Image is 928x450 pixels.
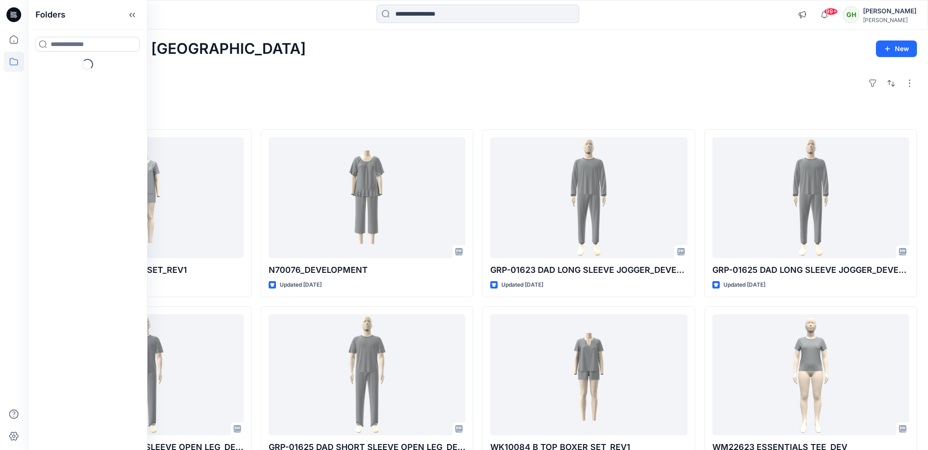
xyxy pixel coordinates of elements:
[269,137,466,258] a: N70076_DEVELOPMENT
[280,280,322,290] p: Updated [DATE]
[39,109,917,120] h4: Styles
[863,6,916,17] div: [PERSON_NAME]
[824,8,838,15] span: 99+
[490,264,687,277] p: GRP-01623 DAD LONG SLEEVE JOGGER_DEVEL0PMENT
[712,137,910,258] a: GRP-01625 DAD LONG SLEEVE JOGGER_DEVEL0PMENT
[269,264,466,277] p: N70076_DEVELOPMENT
[490,314,687,435] a: WK10084 B TOP BOXER SET_REV1
[876,40,917,57] button: New
[39,40,306,58] h2: Welcome back, [GEOGRAPHIC_DATA]
[490,137,687,258] a: GRP-01623 DAD LONG SLEEVE JOGGER_DEVEL0PMENT
[843,6,859,23] div: GH
[712,264,910,277] p: GRP-01625 DAD LONG SLEEVE JOGGER_DEVEL0PMENT
[501,280,543,290] p: Updated [DATE]
[723,280,765,290] p: Updated [DATE]
[712,314,910,435] a: WM22623 ESSENTIALS TEE_DEV
[863,17,916,23] div: [PERSON_NAME]
[269,314,466,435] a: GRP-01625 DAD SHORT SLEEVE OPEN LEG_DEVELOPMENT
